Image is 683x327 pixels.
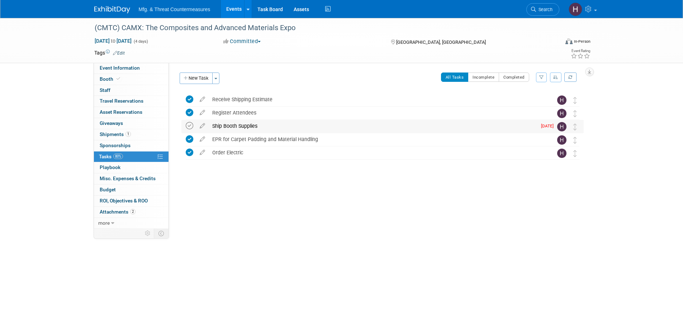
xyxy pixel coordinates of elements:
[94,196,169,206] a: ROI, Objectives & ROO
[441,73,469,82] button: All Tasks
[94,96,169,107] a: Travel Reservations
[94,63,169,74] a: Event Information
[125,131,131,137] span: 1
[130,209,136,214] span: 2
[557,95,566,105] img: Hillary Hawkins
[94,162,169,173] a: Playbook
[565,38,573,44] img: Format-Inperson.png
[196,96,209,103] a: edit
[196,149,209,156] a: edit
[113,51,125,56] a: Edit
[94,184,169,195] a: Budget
[573,137,577,144] i: Move task
[557,122,566,131] img: Hillary Hawkins
[113,154,123,159] span: 80%
[573,110,577,117] i: Move task
[569,3,582,16] img: Hillary Hawkins
[100,98,143,104] span: Travel Reservations
[209,120,537,132] div: Ship Booth Supplies
[499,73,529,82] button: Completed
[209,146,543,159] div: Order Electric
[94,207,169,218] a: Attachments2
[94,107,169,118] a: Asset Reservations
[98,220,110,226] span: more
[154,229,169,238] td: Toggle Event Tabs
[94,118,169,129] a: Giveaways
[94,74,169,85] a: Booth
[100,87,110,93] span: Staff
[100,209,136,215] span: Attachments
[100,187,116,192] span: Budget
[557,149,566,158] img: Hillary Hawkins
[100,143,131,148] span: Sponsorships
[133,39,148,44] span: (4 days)
[92,22,549,34] div: (CMTC) CAMX: The Composites and Advanced Materials Expo
[571,49,590,53] div: Event Rating
[94,173,169,184] a: Misc. Expenses & Credits
[221,38,264,45] button: Committed
[557,109,566,118] img: Hillary Hawkins
[526,3,559,16] a: Search
[209,93,543,106] div: Receive Shipping Estimate
[139,6,210,12] span: Mfg. & Threat Countermeasures
[94,49,125,56] td: Tags
[100,109,142,115] span: Asset Reservations
[94,218,169,229] a: more
[541,123,557,129] span: [DATE]
[196,136,209,143] a: edit
[209,107,543,119] div: Register Attendees
[94,129,169,140] a: Shipments1
[196,123,209,129] a: edit
[142,229,154,238] td: Personalize Event Tab Strip
[468,73,499,82] button: Incomplete
[110,38,117,44] span: to
[94,85,169,96] a: Staff
[94,38,132,44] span: [DATE] [DATE]
[536,7,552,12] span: Search
[574,39,590,44] div: In-Person
[100,65,140,71] span: Event Information
[100,76,122,82] span: Booth
[517,37,591,48] div: Event Format
[117,77,120,81] i: Booth reservation complete
[564,73,577,82] a: Refresh
[100,120,123,126] span: Giveaways
[100,176,156,181] span: Misc. Expenses & Credits
[196,109,209,116] a: edit
[100,164,120,170] span: Playbook
[557,135,566,145] img: Hillary Hawkins
[209,133,543,145] div: EPR for Carpet Padding and Material Handling
[180,73,213,84] button: New Task
[100,131,131,137] span: Shipments
[94,6,130,13] img: ExhibitDay
[94,151,169,162] a: Tasks80%
[573,123,577,130] i: Move task
[573,150,577,157] i: Move task
[573,97,577,104] i: Move task
[99,154,123,159] span: Tasks
[100,198,148,204] span: ROI, Objectives & ROO
[396,39,486,45] span: [GEOGRAPHIC_DATA], [GEOGRAPHIC_DATA]
[94,140,169,151] a: Sponsorships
